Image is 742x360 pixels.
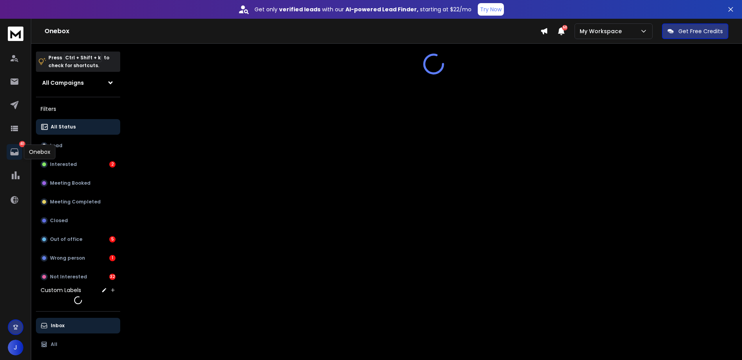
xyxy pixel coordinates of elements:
[50,143,62,149] p: Lead
[8,340,23,355] button: J
[254,5,472,13] p: Get only with our starting at $22/mo
[36,175,120,191] button: Meeting Booked
[51,323,64,329] p: Inbox
[36,75,120,91] button: All Campaigns
[51,341,57,348] p: All
[109,255,116,261] div: 1
[24,144,55,159] div: Onebox
[42,79,84,87] h1: All Campaigns
[109,274,116,280] div: 32
[36,138,120,153] button: Lead
[580,27,625,35] p: My Workspace
[109,236,116,242] div: 5
[480,5,502,13] p: Try Now
[51,124,76,130] p: All Status
[36,157,120,172] button: Interested2
[41,286,81,294] h3: Custom Labels
[36,250,120,266] button: Wrong person1
[279,5,320,13] strong: verified leads
[50,255,85,261] p: Wrong person
[678,27,723,35] p: Get Free Credits
[64,53,102,62] span: Ctrl + Shift + k
[662,23,728,39] button: Get Free Credits
[50,274,87,280] p: Not Interested
[36,194,120,210] button: Meeting Completed
[36,213,120,228] button: Closed
[345,5,418,13] strong: AI-powered Lead Finder,
[19,141,25,147] p: 40
[44,27,540,36] h1: Onebox
[36,119,120,135] button: All Status
[36,103,120,114] h3: Filters
[8,27,23,41] img: logo
[478,3,504,16] button: Try Now
[562,25,568,30] span: 50
[36,337,120,352] button: All
[50,199,101,205] p: Meeting Completed
[109,161,116,168] div: 2
[48,54,109,70] p: Press to check for shortcuts.
[50,236,82,242] p: Out of office
[36,318,120,333] button: Inbox
[50,217,68,224] p: Closed
[36,232,120,247] button: Out of office5
[36,269,120,285] button: Not Interested32
[7,144,22,160] a: 40
[50,180,91,186] p: Meeting Booked
[50,161,77,168] p: Interested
